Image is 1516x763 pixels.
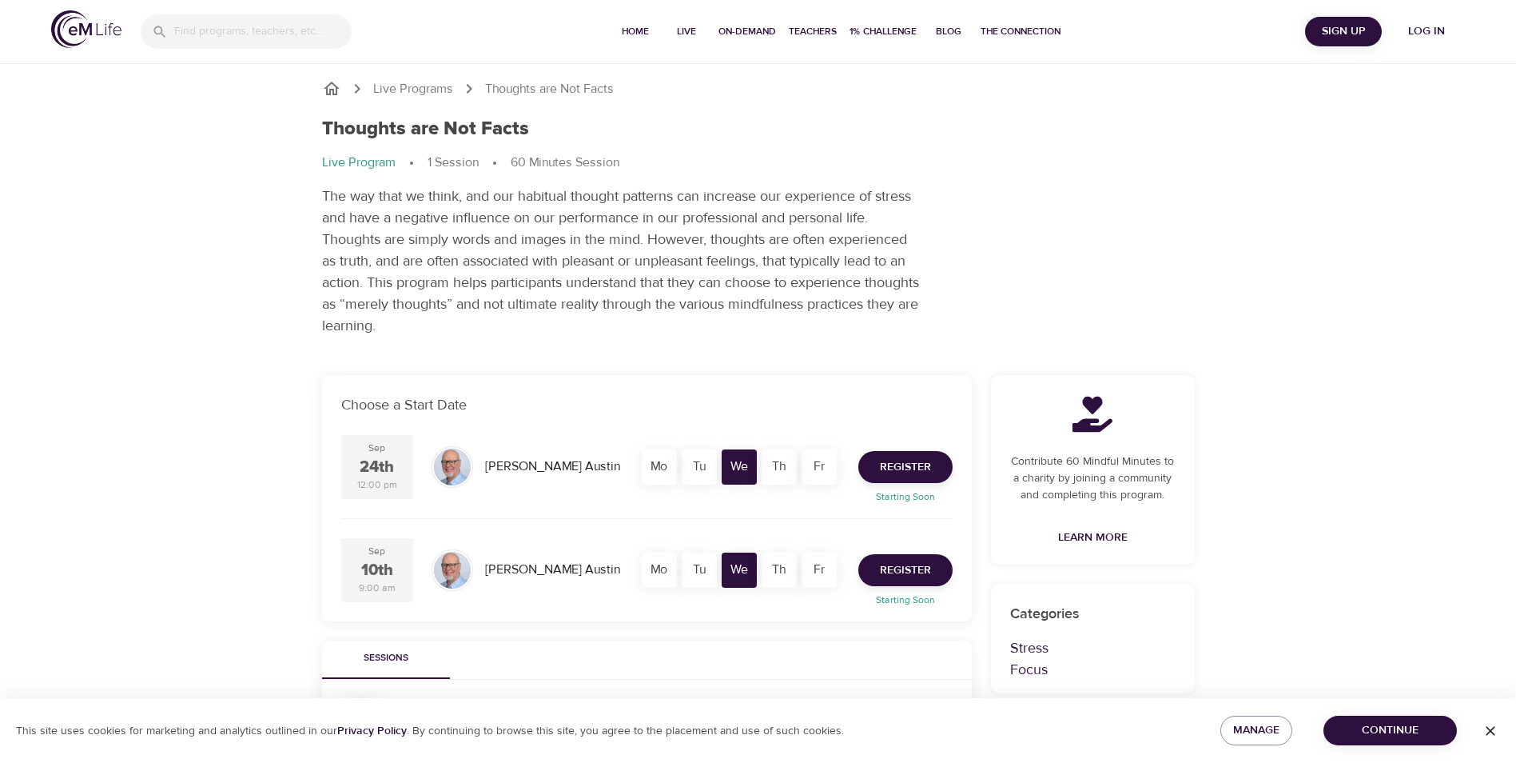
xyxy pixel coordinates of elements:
div: Tu [682,449,717,485]
span: Sign Up [1311,22,1375,42]
span: Blog [929,23,968,40]
div: Fr [802,553,837,588]
div: 10th [361,559,393,582]
div: Tu [682,553,717,588]
p: 1 Session [428,154,479,172]
span: Continue [1336,721,1444,741]
button: Continue [1323,716,1457,745]
p: The way that we think, and our habitual thought patterns can increase our experience of stress an... [322,186,921,337]
span: Learn More [1058,528,1128,548]
nav: breadcrumb [322,154,1195,173]
div: Sep [368,545,385,558]
div: 24th [360,456,394,479]
span: Teachers [789,23,837,40]
p: Contribute 60 Mindful Minutes to a charity by joining a community and completing this program. [1010,453,1176,504]
div: Fr [802,449,837,485]
p: Starting Soon [849,489,962,504]
a: Learn More [1052,523,1134,553]
img: logo [51,10,121,48]
span: Manage [1233,721,1279,741]
button: Sign Up [1305,17,1382,46]
p: Stress [1010,637,1176,659]
div: [PERSON_NAME] Austin [479,554,627,585]
span: 1% Challenge [850,23,917,40]
span: Live [667,23,706,40]
p: Choose a Start Date [341,394,953,416]
div: 9:00 am [359,581,396,595]
span: Log in [1395,22,1458,42]
a: Live Programs [373,80,453,98]
input: Find programs, teachers, etc... [174,14,352,49]
div: Th [762,553,797,588]
span: The Connection [981,23,1060,40]
p: Categories [1010,603,1176,625]
span: Register [880,457,931,477]
div: Mo [642,553,677,588]
p: Starting Soon [849,593,962,607]
h1: Thoughts are Not Facts [322,118,529,141]
p: Thoughts are Not Facts [485,80,614,98]
div: We [722,449,757,485]
p: Live Program [322,154,396,172]
div: We [722,553,757,588]
div: [PERSON_NAME] Austin [479,451,627,482]
a: Privacy Policy [337,724,407,738]
span: On-Demand [718,23,776,40]
button: Register [858,554,953,586]
div: Th [762,449,797,485]
button: Register [858,451,953,483]
span: Home [616,23,655,40]
nav: breadcrumb [322,79,1195,98]
p: Focus [1010,659,1176,681]
div: 12:00 pm [357,478,397,492]
span: Register [880,561,931,581]
div: Sep [368,441,385,455]
button: Log in [1388,17,1465,46]
span: Sessions [332,650,440,667]
button: Manage [1220,716,1292,745]
p: 60 Minutes Session [511,154,619,172]
div: Mo [642,449,677,485]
